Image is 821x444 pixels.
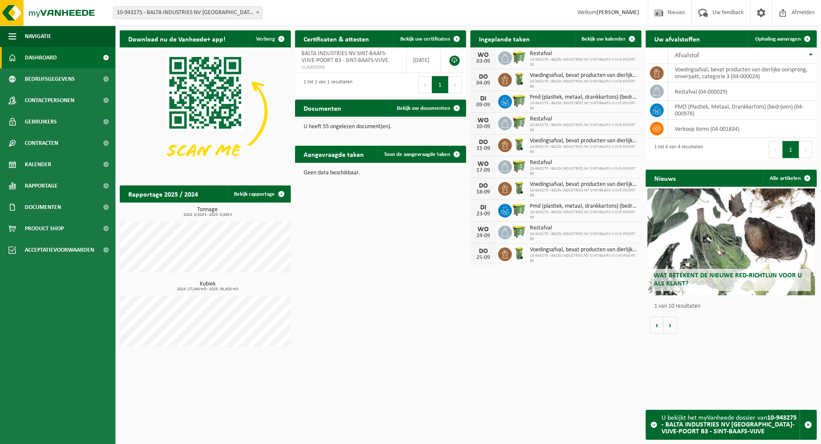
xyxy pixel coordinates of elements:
span: 10-943275 - BALTA INDUSTRIES NV SINT-BAAFS-VIJVE-POORT B3 [530,123,637,133]
h2: Ingeplande taken [470,30,538,47]
div: 18-09 [475,189,492,195]
div: DO [475,248,492,255]
span: Restafval [530,159,637,166]
span: Contactpersonen [25,90,74,111]
span: 10-943275 - BALTA INDUSTRIES NV SINT-BAAFS-VIJVE-POORT B3 [530,232,637,242]
span: Voedingsafval, bevat producten van dierlijke oorsprong, onverpakt, categorie 3 [530,72,637,79]
span: Restafval [530,225,637,232]
a: Bekijk uw kalender [575,30,641,47]
div: 17-09 [475,168,492,173]
p: U heeft 55 ongelezen document(en). [304,124,458,130]
h3: Tonnage [124,207,291,217]
h2: Download nu de Vanheede+ app! [120,30,234,47]
a: Toon de aangevraagde taken [377,146,465,163]
span: Verberg [256,36,275,42]
div: DO [475,139,492,146]
span: Bedrijfsgegevens [25,68,75,90]
h2: Rapportage 2025 / 2024 [120,185,207,202]
span: VLA903896 [301,64,400,71]
a: Bekijk uw certificaten [393,30,465,47]
span: Pmd (plastiek, metaal, drankkartons) (bedrijven) [530,94,637,101]
div: U bekijkt het myVanheede dossier van [662,410,800,439]
img: Download de VHEPlus App [120,47,291,176]
span: Bekijk uw kalender [582,36,626,42]
span: Navigatie [25,26,51,47]
td: PMD (Plastiek, Metaal, Drankkartons) (bedrijven) (04-000978) [668,101,817,120]
div: WO [475,117,492,124]
td: verkoop items (04-001834) [668,120,817,138]
span: Kalender [25,154,51,175]
img: WB-0140-HPE-GN-50 [512,181,526,195]
span: 10-943275 - BALTA INDUSTRIES NV SINT-BAAFS-VIJVE-POORT B3 [530,166,637,176]
h2: Certificaten & attesten [295,30,378,47]
div: 1 tot 1 van 1 resultaten [299,75,352,94]
div: WO [475,52,492,59]
div: DI [475,204,492,211]
span: Voedingsafval, bevat producten van dierlijke oorsprong, onverpakt, categorie 3 [530,138,637,144]
button: Volgende [664,317,677,334]
a: Ophaling aanvragen [748,30,816,47]
p: 1 van 10 resultaten [654,303,812,309]
span: Voedingsafval, bevat producten van dierlijke oorsprong, onverpakt, categorie 3 [530,181,637,188]
span: Restafval [530,116,637,123]
img: WB-0660-HPE-GN-50 [512,115,526,130]
span: Product Shop [25,218,64,239]
button: Previous [418,76,432,93]
div: DI [475,95,492,102]
span: Wat betekent de nieuwe RED-richtlijn voor u als klant? [654,272,802,287]
button: Previous [769,141,783,158]
a: Bekijk rapportage [227,185,290,203]
span: Acceptatievoorwaarden [25,239,94,261]
div: 23-09 [475,211,492,217]
div: 03-09 [475,59,492,65]
span: 10-943275 - BALTA INDUSTRIES NV SINT-BAAFS-VIJVE-POORT B3 [530,253,637,264]
div: 04-09 [475,80,492,86]
span: Documenten [25,197,61,218]
span: Afvalstof [675,52,699,59]
span: 10-943275 - BALTA INDUSTRIES NV SINT-BAAFS-VIJVE-POORT B3 [530,210,637,220]
a: Wat betekent de nieuwe RED-richtlijn voor u als klant? [647,188,815,295]
p: Geen data beschikbaar. [304,170,458,176]
span: Pmd (plastiek, metaal, drankkartons) (bedrijven) [530,203,637,210]
img: WB-0660-HPE-GN-50 [512,159,526,173]
div: 10-09 [475,124,492,130]
span: 10-943275 - BALTA INDUSTRIES NV SINT-BAAFS-VIJVE-POORT B3 [530,79,637,89]
span: 2024: 0,010 t - 2025: 0,095 t [124,213,291,217]
div: 11-09 [475,146,492,152]
div: 25-09 [475,255,492,261]
h3: Kubiek [124,281,291,291]
span: 10-943275 - BALTA INDUSTRIES NV SINT-BAAFS-VIJVE-POORT B3 - SINT-BAAFS-VIJVE [113,6,263,19]
span: 10-943275 - BALTA INDUSTRIES NV SINT-BAAFS-VIJVE-POORT B3 [530,57,637,68]
span: 10-943275 - BALTA INDUSTRIES NV SINT-BAAFS-VIJVE-POORT B3 [530,188,637,198]
td: voedingsafval, bevat producten van dierlijke oorsprong, onverpakt, categorie 3 (04-000024) [668,64,817,82]
button: Next [799,141,812,158]
td: [DATE] [407,47,441,73]
img: WB-0140-HPE-GN-50 [512,72,526,86]
span: 10-943275 - BALTA INDUSTRIES NV SINT-BAAFS-VIJVE-POORT B3 [530,144,637,155]
h2: Documenten [295,100,350,116]
button: 1 [783,141,799,158]
span: 10-943275 - BALTA INDUSTRIES NV SINT-BAAFS-VIJVE-POORT B3 [530,101,637,111]
span: Voedingsafval, bevat producten van dierlijke oorsprong, onverpakt, categorie 3 [530,247,637,253]
img: WB-0660-HPE-GN-50 [512,94,526,108]
img: WB-0140-HPE-GN-50 [512,137,526,152]
div: DO [475,182,492,189]
span: Ophaling aanvragen [755,36,801,42]
div: 24-09 [475,233,492,239]
h2: Aangevraagde taken [295,146,372,162]
span: Bekijk uw documenten [397,106,450,111]
button: Next [449,76,462,93]
span: 10-943275 - BALTA INDUSTRIES NV SINT-BAAFS-VIJVE-POORT B3 - SINT-BAAFS-VIJVE [113,7,262,19]
img: WB-0660-HPE-GN-50 [512,50,526,65]
div: 09-09 [475,102,492,108]
div: DO [475,74,492,80]
button: Vorige [650,317,664,334]
strong: 10-943275 - BALTA INDUSTRIES NV [GEOGRAPHIC_DATA]-VIJVE-POORT B3 - SINT-BAAFS-VIJVE [662,415,797,435]
img: WB-0660-HPE-GN-50 [512,203,526,217]
button: Verberg [249,30,290,47]
span: Gebruikers [25,111,57,132]
a: Bekijk uw documenten [390,100,465,117]
span: Toon de aangevraagde taken [384,152,450,157]
td: restafval (04-000029) [668,82,817,101]
a: Alle artikelen [763,170,816,187]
